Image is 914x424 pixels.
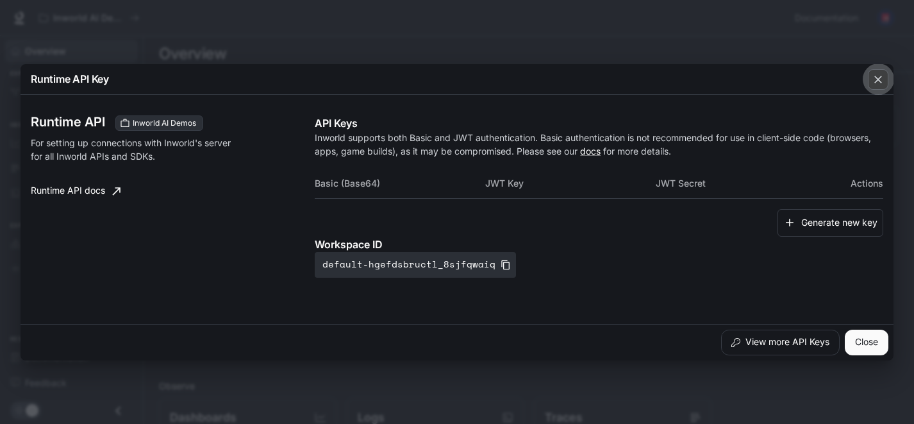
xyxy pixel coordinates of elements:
p: API Keys [315,115,883,131]
span: Inworld AI Demos [128,117,201,129]
button: View more API Keys [721,330,840,355]
p: Inworld supports both Basic and JWT authentication. Basic authentication is not recommended for u... [315,131,883,158]
th: JWT Key [485,168,656,199]
p: Runtime API Key [31,71,109,87]
p: Workspace ID [315,237,883,252]
p: For setting up connections with Inworld's server for all Inworld APIs and SDKs. [31,136,236,163]
a: Runtime API docs [26,178,126,204]
button: Close [845,330,888,355]
button: default-hgefdsbructl_8sjfqwaiq [315,252,516,278]
div: These keys will apply to your current workspace only [115,115,203,131]
th: JWT Secret [656,168,826,199]
a: docs [580,146,601,157]
th: Basic (Base64) [315,168,485,199]
h3: Runtime API [31,115,105,128]
button: Generate new key [777,209,883,237]
th: Actions [826,168,883,199]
